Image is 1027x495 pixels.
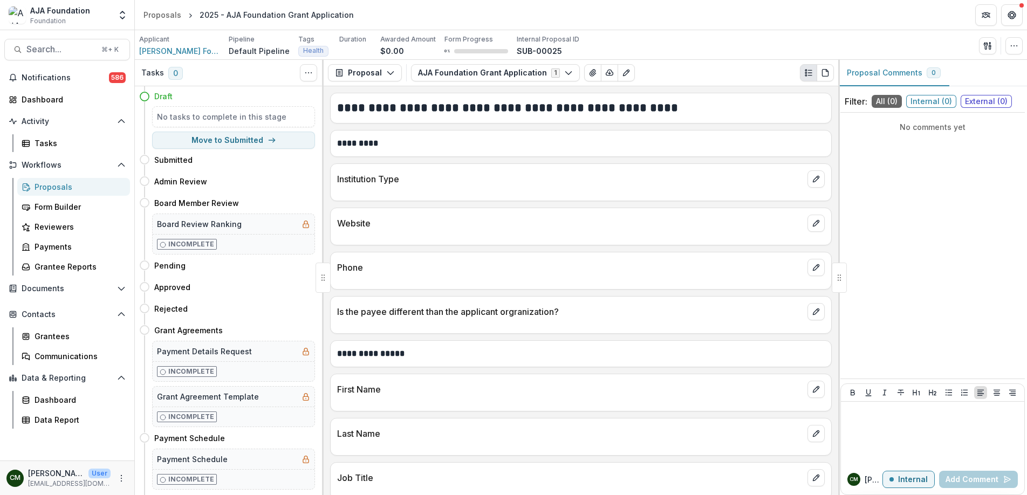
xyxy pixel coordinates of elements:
button: Align Right [1006,386,1019,399]
span: 0 [168,67,183,80]
span: Documents [22,284,113,293]
span: Contacts [22,310,113,319]
div: Colleen McKenna [10,475,20,482]
div: Tasks [35,137,121,149]
p: Tags [298,35,314,44]
nav: breadcrumb [139,7,358,23]
a: Dashboard [17,391,130,409]
span: Data & Reporting [22,374,113,383]
button: Open Contacts [4,306,130,323]
a: Form Builder [17,198,130,216]
div: ⌘ + K [99,44,121,56]
p: Internal Proposal ID [517,35,579,44]
button: Get Help [1001,4,1023,26]
button: Plaintext view [800,64,817,81]
h4: Payment Schedule [154,432,225,444]
a: Proposals [17,178,130,196]
button: Strike [894,386,907,399]
button: AJA Foundation Grant Application1 [411,64,580,81]
div: Communications [35,350,121,362]
span: 586 [109,72,126,83]
button: Notifications586 [4,69,130,86]
button: View Attached Files [584,64,601,81]
p: [PERSON_NAME] [28,467,84,479]
a: Reviewers [17,218,130,236]
a: Dashboard [4,91,130,108]
button: Italicize [878,386,891,399]
p: SUB-00025 [517,45,562,57]
p: Filter: [845,95,867,108]
button: Open entity switcher [115,4,130,26]
button: Search... [4,39,130,60]
h5: Payment Details Request [157,346,252,357]
button: Bullet List [942,386,955,399]
p: Institution Type [337,173,803,185]
a: Payments [17,238,130,256]
button: Proposal Comments [838,60,949,86]
button: edit [807,215,825,232]
button: edit [807,381,825,398]
h4: Pending [154,260,186,271]
p: 0 % [444,47,450,55]
button: edit [807,425,825,442]
div: Grantees [35,331,121,342]
p: Last Name [337,427,803,440]
div: Grantee Reports [35,261,121,272]
h5: Grant Agreement Template [157,391,259,402]
p: Is the payee different than the applicant orgranization? [337,305,803,318]
button: Open Activity [4,113,130,130]
button: Edit as form [618,64,635,81]
button: Internal [882,471,935,488]
div: Proposals [35,181,121,192]
div: Data Report [35,414,121,425]
button: edit [807,303,825,320]
button: Heading 2 [926,386,939,399]
div: Form Builder [35,201,121,212]
div: Dashboard [22,94,121,105]
button: edit [807,469,825,486]
p: Applicant [139,35,169,44]
span: Health [303,47,324,54]
h4: Submitted [154,154,193,166]
button: PDF view [817,64,834,81]
p: [PERSON_NAME] M [865,474,882,485]
p: Incomplete [168,367,214,376]
a: Grantees [17,327,130,345]
img: AJA Foundation [9,6,26,24]
div: 2025 - AJA Foundation Grant Application [200,9,354,20]
span: All ( 0 ) [872,95,902,108]
div: Payments [35,241,121,252]
a: [PERSON_NAME] Foundation [139,45,220,57]
button: Open Workflows [4,156,130,174]
h4: Admin Review [154,176,207,187]
span: Search... [26,44,95,54]
span: Activity [22,117,113,126]
a: Grantee Reports [17,258,130,276]
span: Notifications [22,73,109,82]
a: Data Report [17,411,130,429]
p: [EMAIL_ADDRESS][DOMAIN_NAME] [28,479,111,489]
h4: Board Member Review [154,197,239,209]
p: Awarded Amount [380,35,436,44]
button: Move to Submitted [152,132,315,149]
span: Workflows [22,161,113,170]
button: edit [807,259,825,276]
div: Reviewers [35,221,121,232]
button: Align Left [974,386,987,399]
p: Incomplete [168,239,214,249]
button: More [115,472,128,485]
span: Foundation [30,16,66,26]
h3: Tasks [141,68,164,78]
p: Default Pipeline [229,45,290,57]
p: Incomplete [168,412,214,422]
button: Proposal [328,64,402,81]
p: Incomplete [168,475,214,484]
button: Bold [846,386,859,399]
div: AJA Foundation [30,5,90,16]
h4: Approved [154,281,190,293]
a: Communications [17,347,130,365]
p: Duration [339,35,366,44]
button: Partners [975,4,997,26]
p: Internal [898,475,928,484]
button: Open Documents [4,280,130,297]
